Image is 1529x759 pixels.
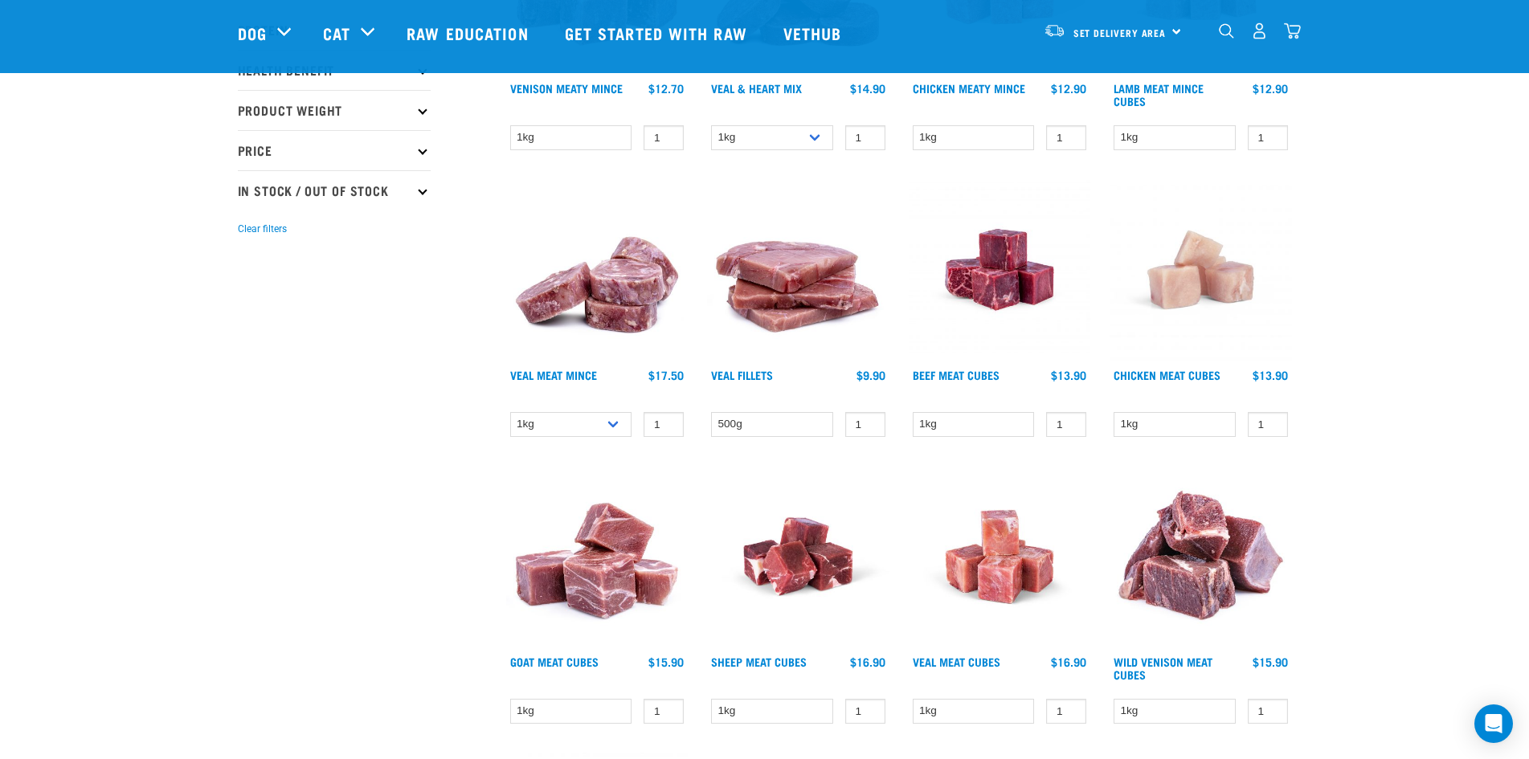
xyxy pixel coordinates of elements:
a: Veal & Heart Mix [711,85,802,91]
a: Veal Meat Cubes [913,659,1000,664]
a: Sheep Meat Cubes [711,659,807,664]
img: Veal Meat Cubes8454 [909,466,1091,648]
div: $16.90 [1051,655,1086,668]
a: Wild Venison Meat Cubes [1114,659,1212,677]
img: home-icon-1@2x.png [1219,23,1234,39]
img: Beef Meat Cubes 1669 [909,179,1091,361]
img: 1181 Wild Venison Meat Cubes Boneless 01 [1110,466,1292,648]
div: $16.90 [850,655,885,668]
img: home-icon@2x.png [1284,22,1301,39]
img: user.png [1251,22,1268,39]
span: Set Delivery Area [1073,30,1167,35]
div: $12.70 [648,82,684,95]
img: Stack Of Raw Veal Fillets [707,179,889,361]
div: Open Intercom Messenger [1474,704,1513,743]
a: Get started with Raw [549,1,767,65]
input: 1 [845,699,885,724]
a: Beef Meat Cubes [913,372,1000,377]
a: Venison Meaty Mince [510,85,623,91]
input: 1 [1046,699,1086,724]
div: $9.90 [856,369,885,382]
input: 1 [644,699,684,724]
a: Dog [238,21,267,45]
a: Vethub [767,1,862,65]
div: $13.90 [1051,369,1086,382]
a: Chicken Meat Cubes [1114,372,1220,377]
input: 1 [644,412,684,437]
input: 1 [1248,412,1288,437]
input: 1 [644,125,684,150]
input: 1 [1046,125,1086,150]
div: $15.90 [1253,655,1288,668]
img: Sheep Meat [707,466,889,648]
img: 1160 Veal Meat Mince Medallions 01 [506,179,689,361]
input: 1 [845,125,885,150]
img: van-moving.png [1044,23,1065,38]
input: 1 [845,412,885,437]
input: 1 [1248,699,1288,724]
div: $12.90 [1253,82,1288,95]
div: $12.90 [1051,82,1086,95]
a: Raw Education [390,1,548,65]
img: 1184 Wild Goat Meat Cubes Boneless 01 [506,466,689,648]
button: Clear filters [238,222,287,236]
a: Chicken Meaty Mince [913,85,1025,91]
a: Veal Meat Mince [510,372,597,377]
img: Chicken meat [1110,179,1292,361]
input: 1 [1046,412,1086,437]
p: Price [238,130,431,170]
input: 1 [1248,125,1288,150]
a: Lamb Meat Mince Cubes [1114,85,1204,104]
p: Product Weight [238,90,431,130]
div: $17.50 [648,369,684,382]
a: Goat Meat Cubes [510,659,599,664]
div: $14.90 [850,82,885,95]
a: Veal Fillets [711,372,773,377]
a: Cat [323,21,350,45]
div: $15.90 [648,655,684,668]
div: $13.90 [1253,369,1288,382]
p: In Stock / Out Of Stock [238,170,431,210]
